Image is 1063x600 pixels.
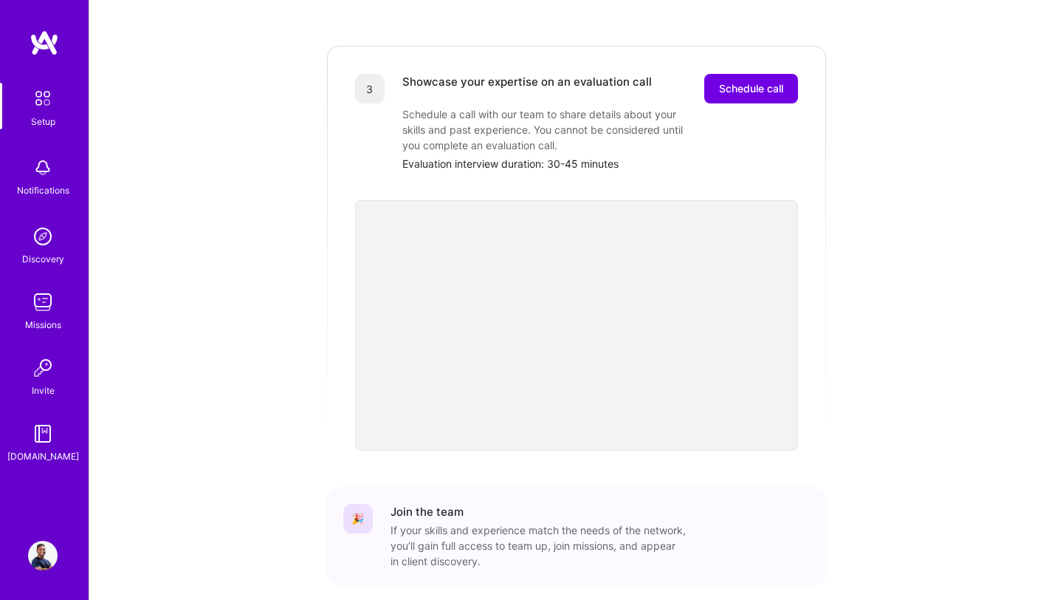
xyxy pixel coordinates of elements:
div: Showcase your expertise on an evaluation call [402,74,652,103]
div: Evaluation interview duration: 30-45 minutes [402,156,798,171]
img: guide book [28,419,58,449]
button: Schedule call [704,74,798,103]
img: setup [27,83,58,114]
img: Invite [28,353,58,383]
img: User Avatar [28,541,58,570]
div: If your skills and experience match the needs of the network, you’ll gain full access to team up,... [391,522,686,569]
img: discovery [28,222,58,251]
div: Schedule a call with our team to share details about your skills and past experience. You cannot ... [402,106,698,153]
div: 🎉 [343,504,373,533]
div: [DOMAIN_NAME] [7,449,79,464]
div: Discovery [22,251,64,267]
img: logo [30,30,59,56]
img: bell [28,153,58,183]
div: Join the team [391,504,464,519]
div: Setup [31,114,55,129]
iframe: video [355,200,798,451]
div: Invite [32,383,55,398]
div: Missions [25,317,61,333]
div: Notifications [17,183,69,198]
span: Schedule call [719,81,783,96]
img: teamwork [28,287,58,317]
a: User Avatar [24,541,61,570]
div: 3 [355,74,385,103]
